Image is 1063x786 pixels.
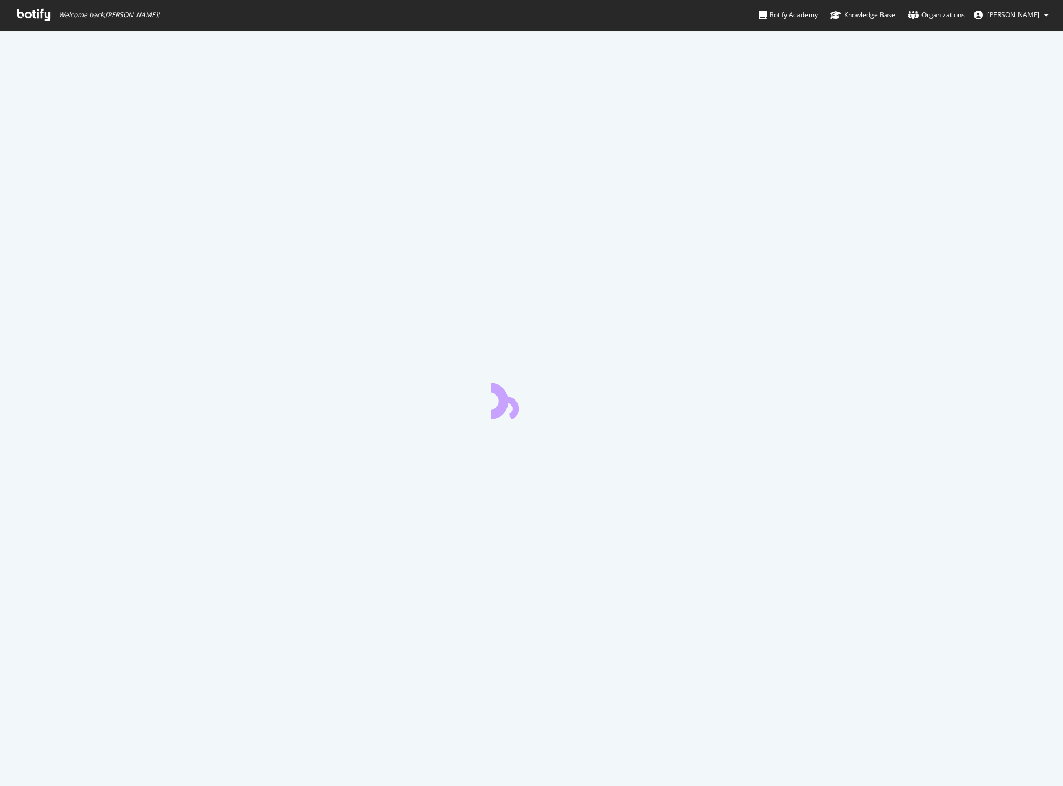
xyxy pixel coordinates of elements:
[965,6,1057,24] button: [PERSON_NAME]
[830,9,895,21] div: Knowledge Base
[58,11,159,19] span: Welcome back, [PERSON_NAME] !
[987,10,1040,19] span: Kristiina Halme
[908,9,965,21] div: Organizations
[759,9,818,21] div: Botify Academy
[491,379,572,419] div: animation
